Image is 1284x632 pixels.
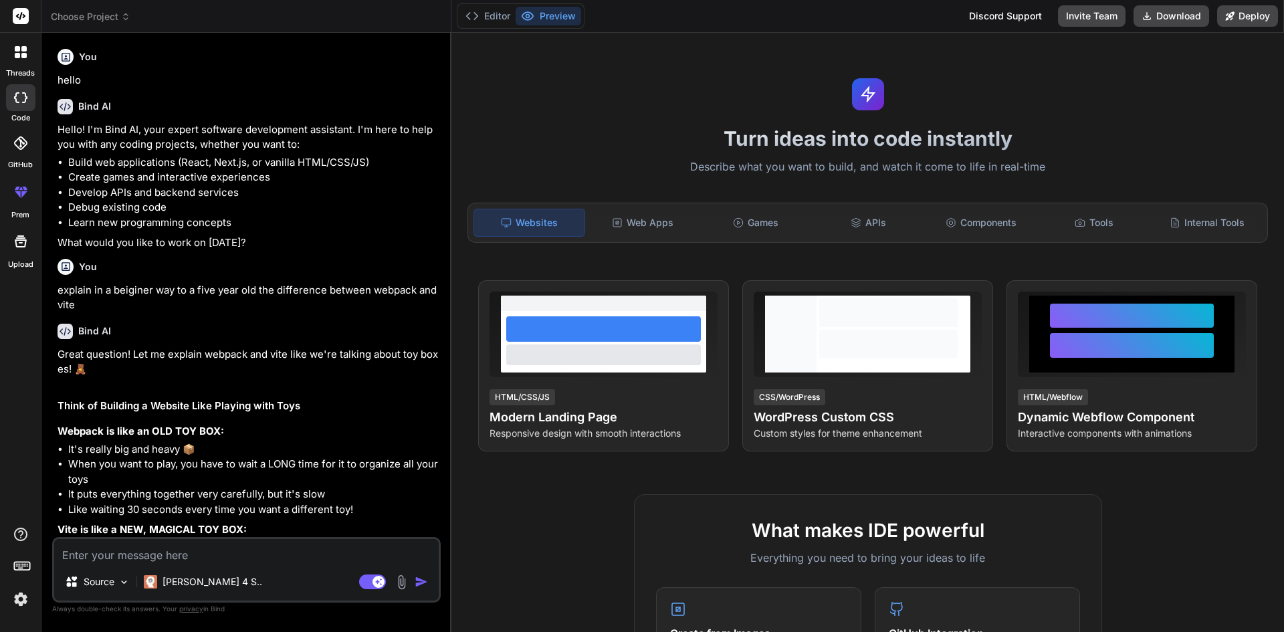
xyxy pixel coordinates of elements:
[656,516,1080,544] h2: What makes IDE powerful
[68,502,438,518] li: Like waiting 30 seconds every time you want a different toy!
[473,209,585,237] div: Websites
[58,425,224,437] strong: Webpack is like an OLD TOY BOX:
[179,605,203,613] span: privacy
[58,347,438,377] p: Great question! Let me explain webpack and vite like we're talking about toy boxes! 🧸
[9,588,32,611] img: settings
[58,235,438,251] p: What would you like to work on [DATE]?
[415,575,428,589] img: icon
[1058,5,1126,27] button: Invite Team
[394,574,409,590] img: attachment
[1018,427,1246,440] p: Interactive components with animations
[1217,5,1278,27] button: Deploy
[68,155,438,171] li: Build web applications (React, Next.js, or vanilla HTML/CSS/JS)
[68,215,438,231] li: Learn new programming concepts
[6,68,35,79] label: threads
[68,170,438,185] li: Create games and interactive experiences
[754,408,982,427] h4: WordPress Custom CSS
[459,159,1276,176] p: Describe what you want to build, and watch it come to life in real-time
[78,324,111,338] h6: Bind AI
[79,50,97,64] h6: You
[459,126,1276,150] h1: Turn ideas into code instantly
[460,7,516,25] button: Editor
[656,550,1080,566] p: Everything you need to bring your ideas to life
[926,209,1037,237] div: Components
[58,399,438,414] h2: Think of Building a Website Like Playing with Toys
[58,283,438,313] p: explain in a beiginer way to a five year old the difference between webpack and vite
[68,185,438,201] li: Develop APIs and backend services
[1018,408,1246,427] h4: Dynamic Webflow Component
[68,442,438,457] li: It's really big and heavy 📦
[144,575,157,589] img: Claude 4 Sonnet
[1134,5,1209,27] button: Download
[961,5,1050,27] div: Discord Support
[11,209,29,221] label: prem
[52,603,441,615] p: Always double-check its answers. Your in Bind
[58,122,438,152] p: Hello! I'm Bind AI, your expert software development assistant. I'm here to help you with any cod...
[1039,209,1150,237] div: Tools
[58,73,438,88] p: hello
[490,408,718,427] h4: Modern Landing Page
[701,209,811,237] div: Games
[1018,389,1088,405] div: HTML/Webflow
[516,7,581,25] button: Preview
[754,389,825,405] div: CSS/WordPress
[1152,209,1262,237] div: Internal Tools
[68,487,438,502] li: It puts everything together very carefully, but it's slow
[588,209,698,237] div: Web Apps
[8,259,33,270] label: Upload
[490,427,718,440] p: Responsive design with smooth interactions
[118,576,130,588] img: Pick Models
[68,457,438,487] li: When you want to play, you have to wait a LONG time for it to organize all your toys
[754,427,982,440] p: Custom styles for theme enhancement
[51,10,130,23] span: Choose Project
[8,159,33,171] label: GitHub
[84,575,114,589] p: Source
[78,100,111,113] h6: Bind AI
[490,389,555,405] div: HTML/CSS/JS
[11,112,30,124] label: code
[163,575,262,589] p: [PERSON_NAME] 4 S..
[79,260,97,274] h6: You
[58,523,247,536] strong: Vite is like a NEW, MAGICAL TOY BOX:
[68,200,438,215] li: Debug existing code
[813,209,924,237] div: APIs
